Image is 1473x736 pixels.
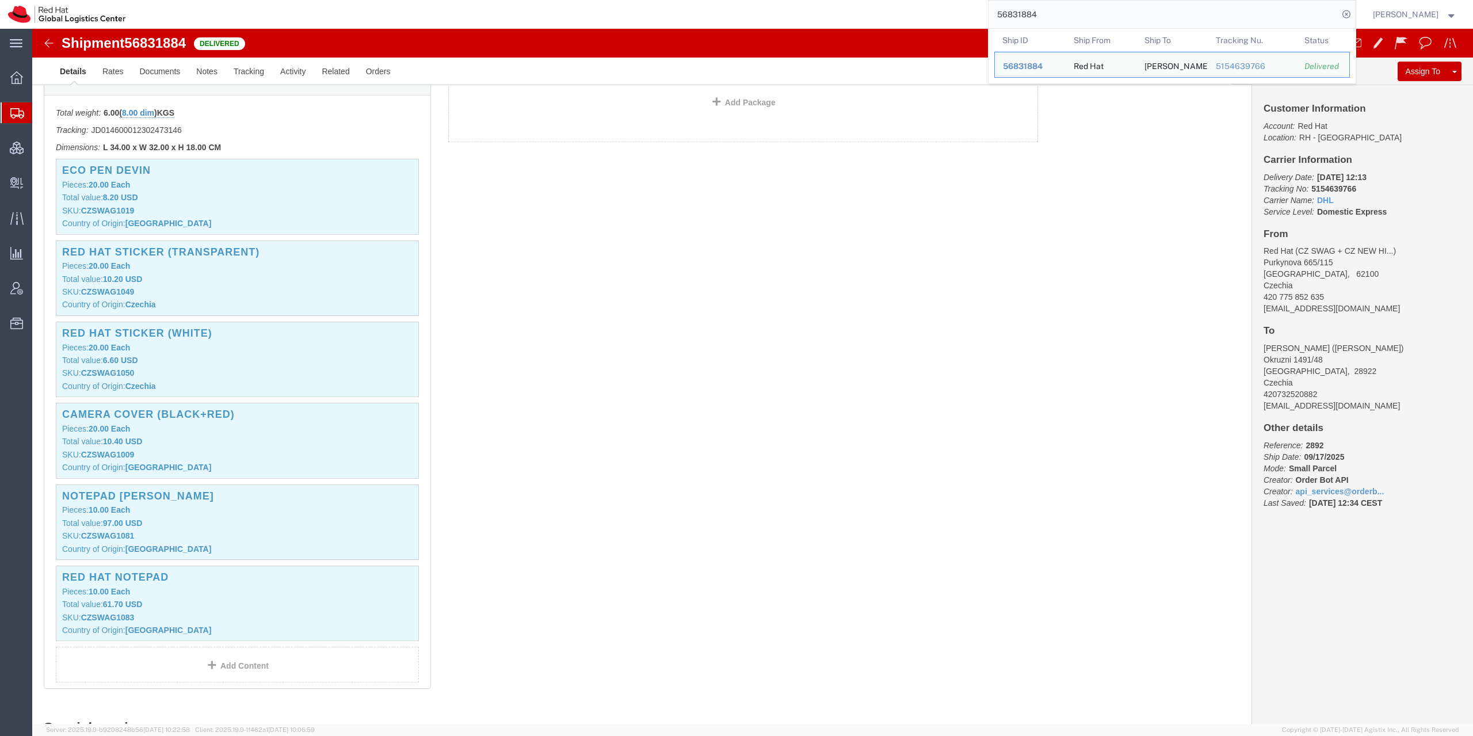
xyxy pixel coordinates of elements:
th: Ship ID [994,29,1066,52]
span: Eva Ruzickova [1373,8,1438,21]
span: Client: 2025.19.0-1f462a1 [195,726,315,733]
th: Ship From [1065,29,1136,52]
span: Server: 2025.19.0-b9208248b56 [46,726,190,733]
div: 5154639766 [1215,60,1288,73]
th: Status [1296,29,1350,52]
div: Delivered [1304,60,1341,73]
span: [DATE] 10:06:59 [268,726,315,733]
div: 56831884 [1003,60,1058,73]
input: Search for shipment number, reference number [989,1,1338,28]
span: [DATE] 10:22:58 [143,726,190,733]
span: Copyright © [DATE]-[DATE] Agistix Inc., All Rights Reserved [1282,725,1459,735]
th: Tracking Nu. [1207,29,1296,52]
button: [PERSON_NAME] [1372,7,1457,21]
table: Search Results [994,29,1356,83]
th: Ship To [1136,29,1208,52]
div: Red Hat [1073,52,1103,77]
div: Lukas Kotek [1144,52,1200,77]
iframe: FS Legacy Container [32,29,1473,724]
img: logo [8,6,125,23]
span: 56831884 [1003,62,1043,71]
